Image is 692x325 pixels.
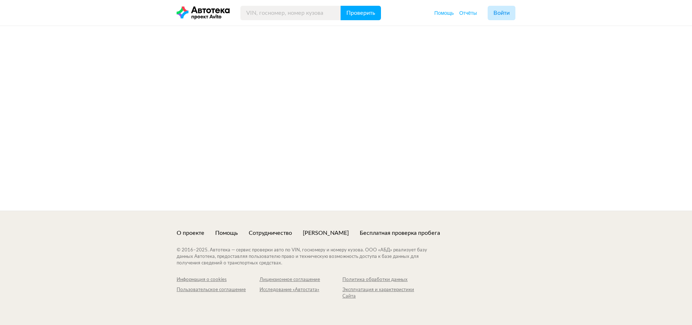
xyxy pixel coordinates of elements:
[488,6,515,20] button: Войти
[240,6,341,20] input: VIN, госномер, номер кузова
[459,9,477,17] a: Отчёты
[215,229,238,237] a: Помощь
[360,229,440,237] a: Бесплатная проверка пробега
[434,10,454,16] span: Помощь
[177,247,442,267] div: © 2016– 2025 . Автотека — сервис проверки авто по VIN, госномеру и номеру кузова. ООО «АБД» реали...
[341,6,381,20] button: Проверить
[259,277,342,283] a: Лицензионное соглашение
[177,229,204,237] a: О проекте
[259,287,342,293] div: Исследование «Автостата»
[342,277,425,283] a: Политика обработки данных
[493,10,510,16] span: Войти
[249,229,292,237] a: Сотрудничество
[342,287,425,300] a: Эксплуатация и характеристики Сайта
[346,10,375,16] span: Проверить
[459,10,477,16] span: Отчёты
[177,277,259,283] a: Информация о cookies
[259,287,342,300] a: Исследование «Автостата»
[303,229,349,237] a: [PERSON_NAME]
[177,287,259,300] a: Пользовательское соглашение
[434,9,454,17] a: Помощь
[177,287,259,293] div: Пользовательское соглашение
